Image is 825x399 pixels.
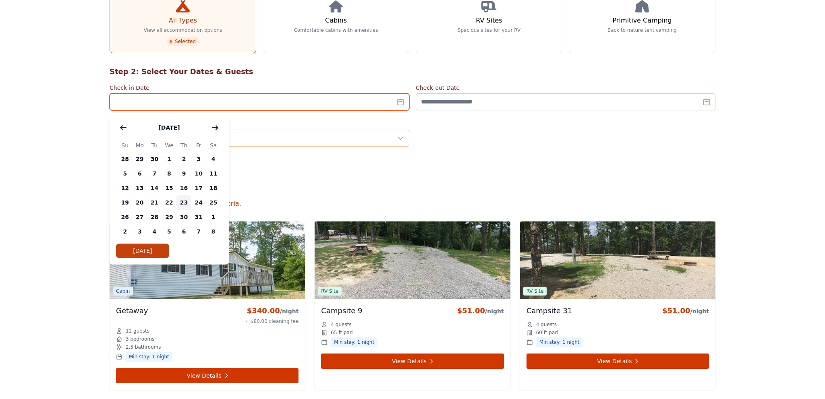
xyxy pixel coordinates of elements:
[191,224,206,239] span: 7
[133,166,147,181] span: 6
[116,305,148,316] h3: Getaway
[280,308,299,314] span: /night
[294,27,378,33] p: Comfortable cabins with amenities
[162,224,177,239] span: 5
[147,152,162,166] span: 30
[110,188,715,199] h2: Available Options
[126,328,149,334] span: 12 guests
[690,308,709,314] span: /night
[245,318,298,325] div: + $80.00 cleaning fee
[169,16,197,25] h3: All Types
[191,141,206,150] span: Fr
[331,321,351,328] span: 4 guests
[126,336,154,342] span: 3 bedrooms
[485,308,504,314] span: /night
[536,321,557,328] span: 4 guests
[116,368,298,383] a: View Details
[162,181,177,195] span: 15
[206,224,221,239] span: 8
[162,141,177,150] span: We
[191,210,206,224] span: 31
[133,141,147,150] span: Mo
[176,166,191,181] span: 9
[110,120,409,128] label: Number of Guests
[206,195,221,210] span: 25
[315,221,510,299] img: Campsite 9
[133,152,147,166] span: 29
[133,195,147,210] span: 20
[245,305,298,316] div: $340.00
[147,181,162,195] span: 14
[176,141,191,150] span: Th
[133,181,147,195] span: 13
[527,354,709,369] a: View Details
[113,287,133,296] span: Cabin
[476,16,502,25] h3: RV Sites
[520,221,715,299] img: Campsite 31
[607,27,677,33] p: Back to nature tent camping
[321,305,362,316] h3: Campsite 9
[536,337,583,347] span: Min stay: 1 night
[206,210,221,224] span: 1
[147,224,162,239] span: 4
[331,329,352,336] span: 65 ft pad
[150,120,188,136] button: [DATE]
[110,199,715,209] p: Found 49 options matching your criteria.
[331,337,377,347] span: Min stay: 1 night
[523,287,547,296] span: RV Site
[162,166,177,181] span: 8
[118,181,133,195] span: 12
[110,66,715,77] h2: Step 2: Select Your Dates & Guests
[118,210,133,224] span: 26
[162,195,177,210] span: 22
[147,195,162,210] span: 21
[118,195,133,210] span: 19
[162,152,177,166] span: 1
[321,354,504,369] a: View Details
[147,210,162,224] span: 28
[147,141,162,150] span: Tu
[176,210,191,224] span: 30
[527,305,572,316] h3: Campsite 31
[133,210,147,224] span: 27
[662,305,709,316] div: $51.00
[126,344,161,350] span: 2.5 bathrooms
[206,181,221,195] span: 18
[325,16,347,25] h3: Cabins
[147,166,162,181] span: 7
[416,84,715,92] label: Check-out Date
[118,152,133,166] span: 28
[133,224,147,239] span: 3
[176,152,191,166] span: 2
[191,195,206,210] span: 24
[176,195,191,210] span: 23
[167,37,199,46] span: Selected
[458,27,520,33] p: Spacious sites for your RV
[457,305,504,316] div: $51.00
[162,210,177,224] span: 29
[536,329,558,336] span: 60 ft pad
[118,166,133,181] span: 5
[613,16,672,25] h3: Primitive Camping
[118,224,133,239] span: 2
[116,244,169,258] button: [DATE]
[206,141,221,150] span: Sa
[191,181,206,195] span: 17
[318,287,342,296] span: RV Site
[118,141,133,150] span: Su
[206,166,221,181] span: 11
[191,152,206,166] span: 3
[191,166,206,181] span: 10
[110,84,409,92] label: Check-in Date
[176,224,191,239] span: 6
[144,27,222,33] p: View all accommodation options
[126,352,172,362] span: Min stay: 1 night
[176,181,191,195] span: 16
[206,152,221,166] span: 4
